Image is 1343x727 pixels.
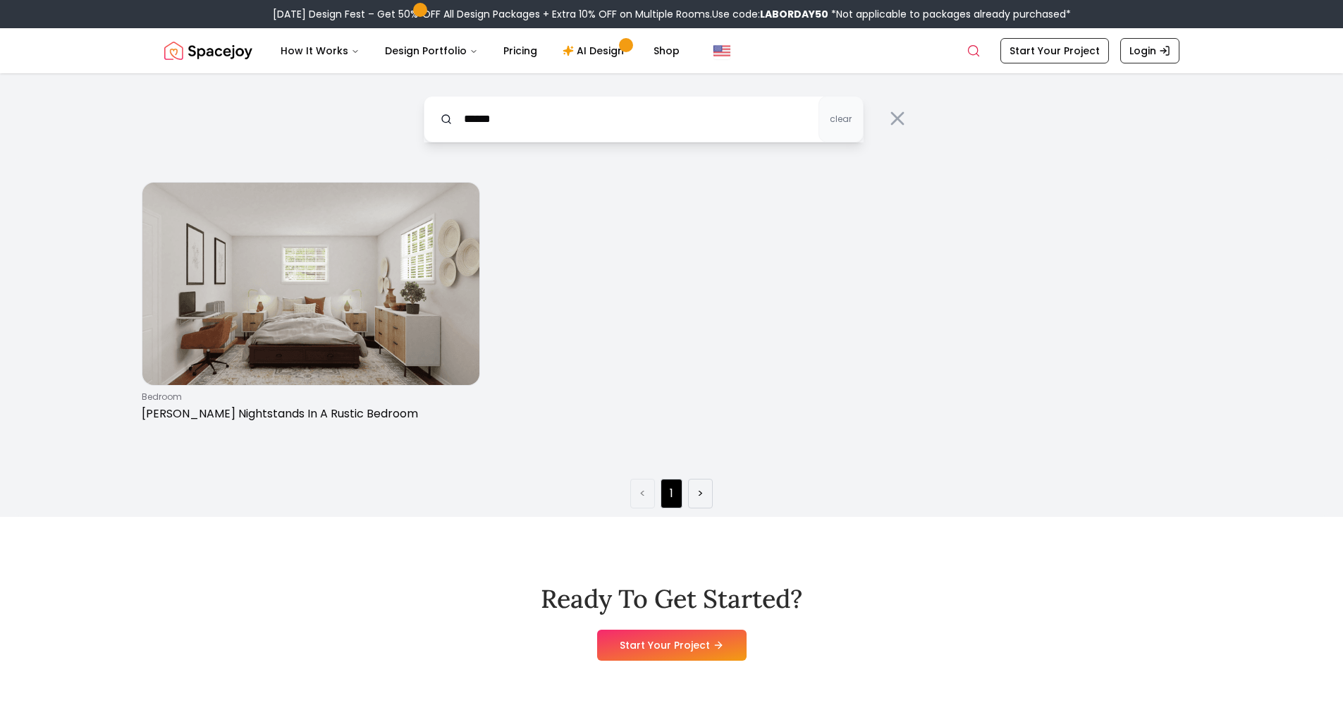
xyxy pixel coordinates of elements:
p: [PERSON_NAME] Nightstands In A Rustic Bedroom [142,405,474,422]
img: United States [713,42,730,59]
ul: Pagination [630,479,713,508]
img: Quinn Wood Nightstands In A Rustic Bedroom [142,183,479,385]
a: Pricing [492,37,548,65]
img: Spacejoy Logo [164,37,252,65]
a: Start Your Project [1000,38,1109,63]
span: *Not applicable to packages already purchased* [828,7,1071,21]
div: [DATE] Design Fest – Get 50% OFF All Design Packages + Extra 10% OFF on Multiple Rooms. [273,7,1071,21]
a: Previous page [639,485,646,502]
a: Quinn Wood Nightstands In A Rustic Bedroombedroom[PERSON_NAME] Nightstands In A Rustic Bedroom [142,182,480,428]
button: Design Portfolio [374,37,489,65]
b: LABORDAY50 [760,7,828,21]
button: How It Works [269,37,371,65]
a: AI Design [551,37,639,65]
a: Shop [642,37,691,65]
nav: Main [269,37,691,65]
a: Page 1 is your current page [670,485,673,502]
a: Login [1120,38,1179,63]
span: clear [830,114,852,125]
h2: Ready To Get Started? [541,585,802,613]
a: Spacejoy [164,37,252,65]
a: Start Your Project [597,630,747,661]
button: clear [818,96,864,142]
nav: Global [164,28,1179,73]
p: bedroom [142,391,474,403]
span: Use code: [712,7,828,21]
a: Next page [697,485,704,502]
